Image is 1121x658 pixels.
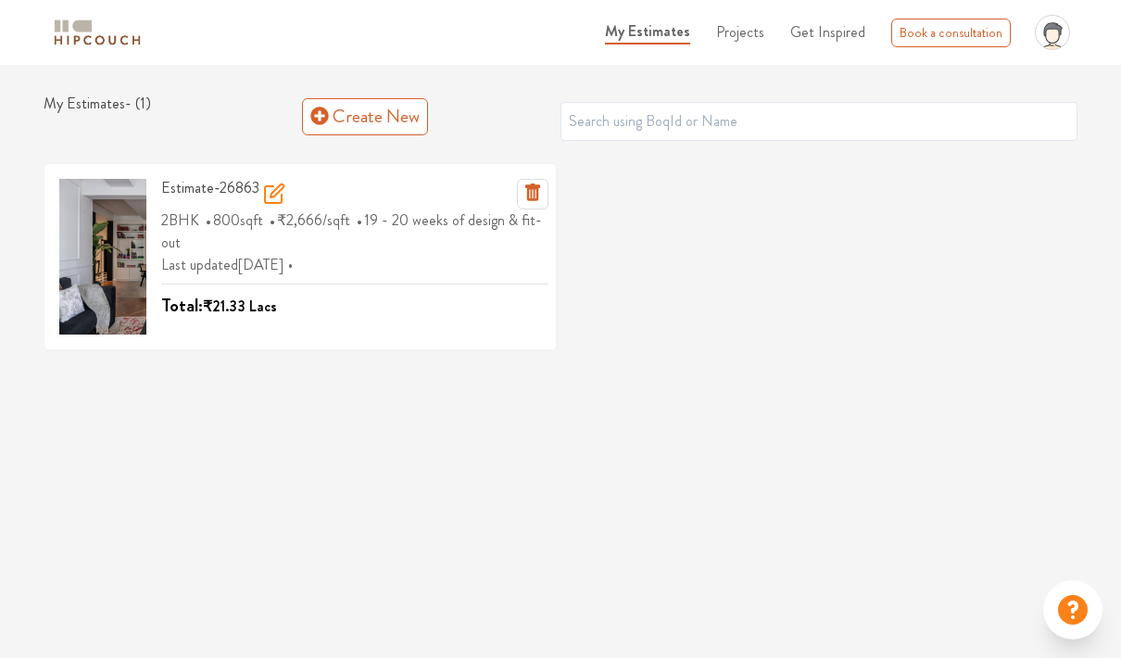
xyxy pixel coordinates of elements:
[161,205,204,235] span: 2BHK
[277,209,322,231] span: ₹2,666
[277,205,355,235] span: /sqft
[161,254,297,275] span: Last updated [DATE]
[891,19,1011,47] div: Book a consultation
[302,98,428,135] a: Create New
[161,292,203,319] span: Total:
[249,296,277,317] span: Lacs
[790,21,865,43] span: Get Inspired
[716,21,764,43] span: Projects
[51,12,144,54] span: logo-horizontal.svg
[44,95,302,137] h1: My Estimates - ( 1 )
[605,20,690,42] span: My Estimates
[161,205,542,258] span: 19 - 20 weeks of design & fit-out
[560,102,1077,141] input: Search using BoqId or Name
[203,296,246,317] span: ₹21.33
[161,179,285,209] h3: Estimate-26863
[213,205,268,235] span: 800 sqft
[51,17,144,49] img: logo-horizontal.svg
